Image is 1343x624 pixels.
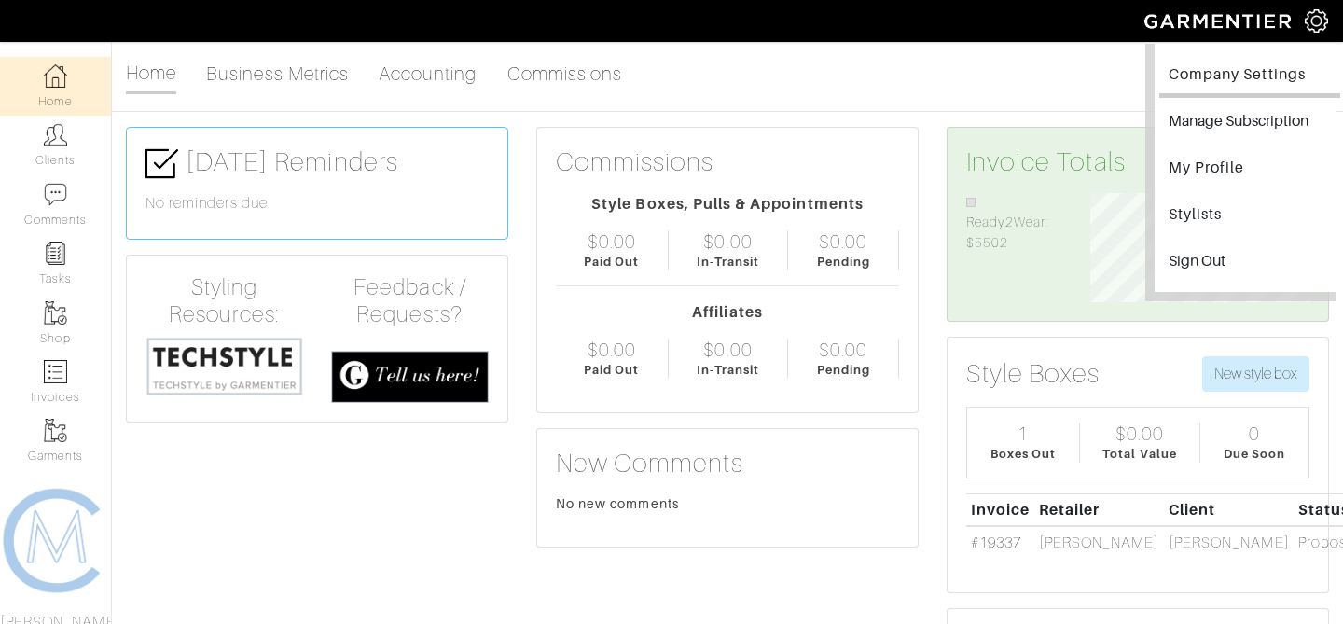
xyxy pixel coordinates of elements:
[556,448,899,479] h3: New Comments
[1249,423,1260,445] div: 0
[817,253,870,270] div: Pending
[44,64,67,88] img: dashboard-icon-dbcd8f5a0b271acd01030246c82b418ddd0df26cd7fceb0bd07c9910d44c42f6.png
[819,230,867,253] div: $0.00
[145,336,303,396] img: techstyle-93310999766a10050dc78ceb7f971a75838126fd19372ce40ba20cdf6a89b94b.png
[44,419,67,442] img: garments-icon-b7da505a4dc4fd61783c78ac3ca0ef83fa9d6f193b1c9dc38574b1d14d53ca28.png
[588,230,636,253] div: $0.00
[44,242,67,265] img: reminder-icon-8004d30b9f0a5d33ae49ab947aed9ed385cf756f9e5892f1edd6e32f2345188e.png
[331,351,489,404] img: feedback_requests-3821251ac2bd56c73c230f3229a5b25d6eb027adea667894f41107c140538ee0.png
[584,253,639,270] div: Paid Out
[966,358,1101,390] h3: Style Boxes
[331,274,489,328] h4: Feedback / Requests?
[206,55,349,92] a: Business Metrics
[44,360,67,383] img: orders-icon-0abe47150d42831381b5fb84f609e132dff9fe21cb692f30cb5eec754e2cba89.png
[697,253,760,270] div: In-Transit
[556,193,899,215] div: Style Boxes, Pulls & Appointments
[819,339,867,361] div: $0.00
[1102,445,1177,463] div: Total Value
[1034,493,1164,526] th: Retailer
[703,230,752,253] div: $0.00
[966,493,1034,526] th: Invoice
[145,146,489,180] h3: [DATE] Reminders
[145,195,489,213] h6: No reminders due
[1135,5,1305,37] img: garmentier-logo-header-white-b43fb05a5012e4ada735d5af1a66efaba907eab6374d6393d1fbf88cb4ef424d.png
[817,361,870,379] div: Pending
[44,301,67,325] img: garments-icon-b7da505a4dc4fd61783c78ac3ca0ef83fa9d6f193b1c9dc38574b1d14d53ca28.png
[1164,493,1294,526] th: Client
[1202,356,1309,392] button: New style box
[1305,9,1328,33] img: gear-icon-white-bd11855cb880d31180b6d7d6211b90ccbf57a29d726f0c71d8c61bd08dd39cc2.png
[1018,423,1029,445] div: 1
[1159,103,1340,145] button: Manage Subscription
[145,274,303,328] h4: Styling Resources:
[556,494,899,513] div: No new comments
[697,361,760,379] div: In-Transit
[990,445,1056,463] div: Boxes Out
[1159,243,1340,284] input: Sign Out
[1159,196,1340,238] a: Stylists
[703,339,752,361] div: $0.00
[379,55,478,92] a: Accounting
[1224,445,1285,463] div: Due Soon
[556,301,899,324] div: Affiliates
[966,193,1062,254] li: Ready2Wear: $5502
[966,146,1309,178] h3: Invoice Totals
[584,361,639,379] div: Paid Out
[588,339,636,361] div: $0.00
[1164,526,1294,559] td: [PERSON_NAME]
[971,534,1021,551] a: #19337
[1159,56,1340,98] a: Company Settings
[507,55,623,92] a: Commissions
[1159,149,1340,191] a: My Profile
[556,146,714,178] h3: Commissions
[126,54,176,94] a: Home
[44,183,67,206] img: comment-icon-a0a6a9ef722e966f86d9cbdc48e553b5cf19dbc54f86b18d962a5391bc8f6eb6.png
[1034,526,1164,559] td: [PERSON_NAME]
[145,147,178,180] img: check-box-icon-36a4915ff3ba2bd8f6e4f29bc755bb66becd62c870f447fc0dd1365fcfddab58.png
[1115,423,1164,445] div: $0.00
[44,123,67,146] img: clients-icon-6bae9207a08558b7cb47a8932f037763ab4055f8c8b6bfacd5dc20c3e0201464.png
